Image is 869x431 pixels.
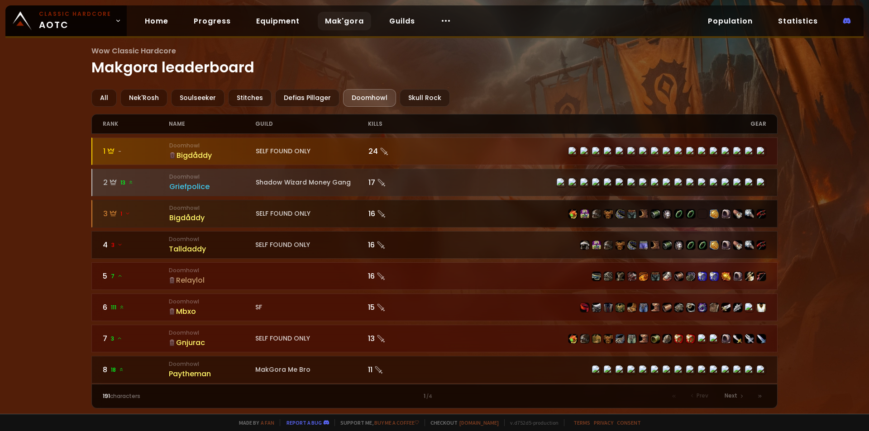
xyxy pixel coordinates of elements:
small: Doomhowl [169,142,256,150]
div: 4 [103,239,169,251]
span: Prev [697,392,708,400]
div: SELF FOUND ONLY [256,147,368,156]
img: item-4087 [757,241,766,250]
div: 6 [103,302,169,313]
a: Progress [186,12,238,30]
span: 191 [103,392,110,400]
img: item-3058 [663,334,672,343]
span: Wow Classic Hardcore [91,45,778,57]
small: Doomhowl [169,173,256,181]
img: item-12011 [686,241,695,250]
a: Consent [617,419,641,426]
img: item-13088 [580,209,589,218]
img: item-6627 [627,272,636,281]
a: 31 DoomhowlBigdåddySELF FOUND ONLY16 item-10588item-13088item-9894item-4119item-13117item-15157it... [91,200,778,227]
img: item-12011 [698,241,707,250]
img: item-1207 [745,209,754,218]
a: 43 DoomhowlTalldaddySELF FOUND ONLY16 item-7413item-13088item-9894item-4119item-13117item-9624ite... [91,231,778,259]
div: gear [434,114,766,133]
img: item-11995 [710,272,719,281]
div: 16 [368,208,435,219]
small: Doomhowl [169,329,255,337]
div: 15 [368,302,434,313]
img: item-16886 [721,303,731,312]
img: item-1318 [745,272,754,281]
span: 7 [111,272,123,280]
img: item-5976 [757,303,766,312]
div: 11 [368,364,434,375]
small: Doomhowl [169,235,255,243]
img: item-9802 [639,334,648,343]
img: item-18238 [663,209,672,218]
img: item-13121 [721,241,731,250]
img: item-13010 [651,272,660,281]
a: Privacy [594,419,613,426]
div: name [169,114,255,133]
img: item-7413 [580,241,589,250]
img: item-6220 [733,303,742,312]
div: Doomhowl [343,89,396,107]
img: item-2041 [604,334,613,343]
small: / 4 [426,393,432,400]
a: Statistics [771,12,825,30]
div: 13 [368,333,434,344]
img: item-6125 [616,272,625,281]
img: item-7736 [733,209,742,218]
div: Stitches [228,89,272,107]
img: item-6594 [639,272,648,281]
img: item-859 [592,334,601,343]
img: item-12011 [674,209,683,218]
img: item-13117 [627,241,636,250]
div: 7 [103,333,169,344]
small: Doomhowl [169,298,255,306]
span: 111 [111,303,124,312]
div: Defias Pillager [275,89,339,107]
div: 1 [268,392,600,400]
div: Gnjurac [169,337,255,348]
img: item-18238 [674,241,683,250]
img: item-16978 [686,272,695,281]
span: v. d752d5 - production [504,419,559,426]
img: item-13012 [674,272,683,281]
img: item-8183 [757,272,766,281]
img: item-6314 [710,303,719,312]
img: item-9894 [592,209,601,218]
h1: Makgora leaderboard [91,45,778,78]
div: 2 [103,177,170,188]
img: item-209612 [710,241,719,250]
img: item-209612 [710,209,719,218]
small: Doomhowl [169,266,255,275]
img: item-11995 [698,272,707,281]
a: 818 DoomhowlPaythemanMakGora Me Bro11 item-7997item-3748item-2105item-5317item-5355item-10410item... [91,356,778,384]
div: Bigdåddy [169,212,256,223]
div: 3 [103,208,170,219]
img: item-5351 [686,303,695,312]
a: 6111 DoomhowlMbxoSF15 item-7997item-10657item-2105item-10399item-5355item-10410item-6335item-4794... [91,294,778,321]
img: item-10657 [592,303,601,312]
div: Shadow Wizard Money Gang [256,178,368,187]
img: item-10588 [568,334,578,343]
img: item-15157 [627,209,636,218]
img: item-7997 [580,303,589,312]
span: Next [725,392,737,400]
small: Doomhowl [169,360,255,368]
span: Checkout [425,419,499,426]
img: item-5001 [686,334,695,343]
div: Nek'Rosh [120,89,167,107]
a: Mak'gora [318,12,371,30]
small: Classic Hardcore [39,10,111,18]
img: item-6597 [604,272,613,281]
img: item-4119 [616,241,625,250]
div: guild [255,114,368,133]
a: [DOMAIN_NAME] [459,419,499,426]
div: All [91,89,117,107]
img: item-10399 [616,303,625,312]
div: SELF FOUND ONLY [255,240,368,250]
a: 213 DoomhowlGriefpoliceShadow Wizard Money Gang17 item-10504item-7722item-9912item-4335item-10762... [91,169,778,196]
a: Home [138,12,176,30]
div: 17 [368,177,435,188]
a: Report a bug [286,419,322,426]
img: item-4119 [604,209,613,218]
img: item-9807 [580,334,589,343]
img: item-2059 [733,272,742,281]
